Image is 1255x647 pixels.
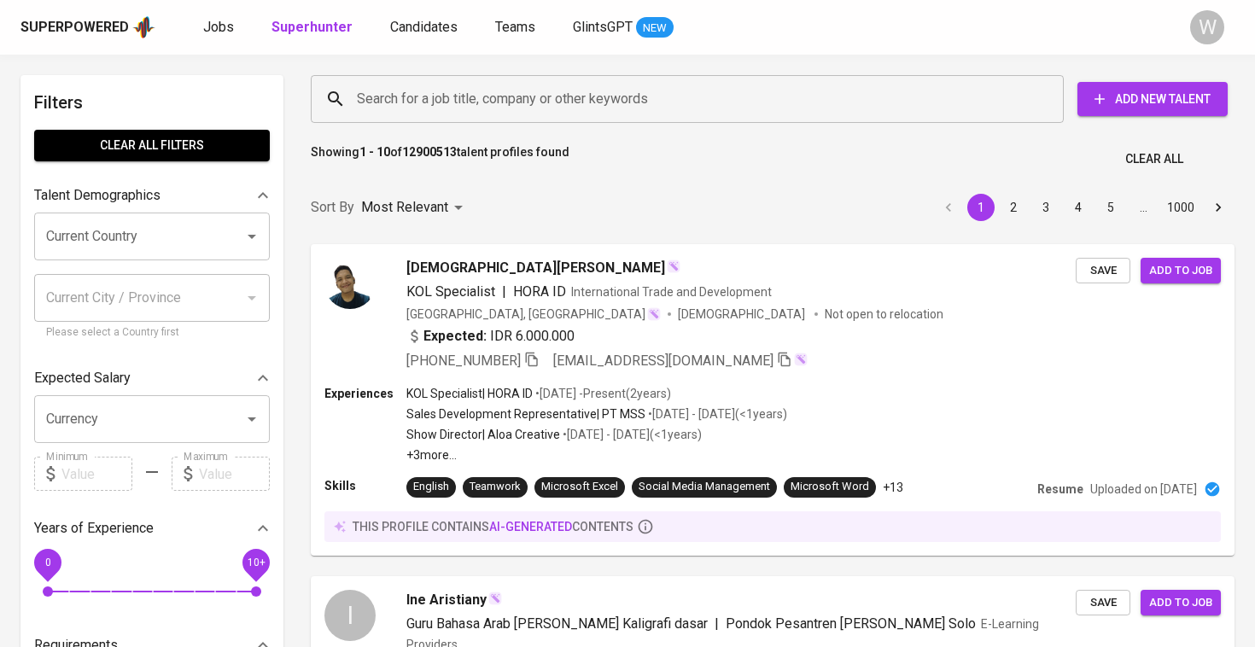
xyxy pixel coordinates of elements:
p: Showing of talent profiles found [311,143,569,175]
div: Years of Experience [34,511,270,545]
div: [GEOGRAPHIC_DATA], [GEOGRAPHIC_DATA] [406,306,661,323]
button: Save [1076,590,1130,616]
input: Value [199,457,270,491]
a: Candidates [390,17,461,38]
a: Jobs [203,17,237,38]
div: Superpowered [20,18,129,38]
h6: Filters [34,89,270,116]
p: • [DATE] - [DATE] ( <1 years ) [645,405,787,423]
button: Go to page 1000 [1162,194,1200,221]
span: GlintsGPT [573,19,633,35]
div: Teamwork [470,479,521,495]
p: Expected Salary [34,368,131,388]
span: Ine Aristiany [406,590,487,610]
img: magic_wand.svg [667,259,680,273]
div: IDR 6.000.000 [406,326,575,347]
p: KOL Specialist | HORA ID [406,385,533,402]
button: Add to job [1141,258,1221,284]
span: | [502,282,506,302]
b: Expected: [423,326,487,347]
span: HORA ID [513,283,566,300]
p: Skills [324,477,406,494]
p: • [DATE] - Present ( 2 years ) [533,385,671,402]
img: magic_wand.svg [647,307,661,321]
span: [DEMOGRAPHIC_DATA] [678,306,808,323]
p: +13 [883,479,903,496]
a: Superhunter [271,17,356,38]
img: magic_wand.svg [794,353,808,366]
p: this profile contains contents [353,518,633,535]
div: … [1129,199,1157,216]
span: Guru Bahasa Arab [PERSON_NAME] Kaligrafi dasar [406,615,708,632]
p: Sales Development Representative | PT MSS [406,405,645,423]
button: Go to page 4 [1065,194,1092,221]
div: English [413,479,449,495]
span: KOL Specialist [406,283,495,300]
button: Clear All filters [34,130,270,161]
button: Go to page 2 [1000,194,1027,221]
p: Talent Demographics [34,185,161,206]
b: Superhunter [271,19,353,35]
span: Jobs [203,19,234,35]
button: Open [240,224,264,248]
button: Go to page 5 [1097,194,1124,221]
p: Years of Experience [34,518,154,539]
span: AI-generated [489,520,572,533]
img: magic_wand.svg [488,592,502,605]
span: Save [1084,593,1122,613]
span: [DEMOGRAPHIC_DATA][PERSON_NAME] [406,258,665,278]
button: Clear All [1118,143,1190,175]
span: [EMAIL_ADDRESS][DOMAIN_NAME] [553,353,773,369]
button: Add to job [1141,590,1221,616]
span: Add New Talent [1091,89,1214,110]
span: Save [1084,261,1122,281]
div: Microsoft Word [791,479,869,495]
img: app logo [132,15,155,40]
button: Go to page 3 [1032,194,1059,221]
b: 12900513 [402,145,457,159]
span: Add to job [1149,261,1212,281]
p: +3 more ... [406,446,787,463]
p: Sort By [311,197,354,218]
a: Superpoweredapp logo [20,15,155,40]
span: Add to job [1149,593,1212,613]
a: Teams [495,17,539,38]
button: Add New Talent [1077,82,1228,116]
span: International Trade and Development [571,285,772,299]
span: Pondok Pesantren [PERSON_NAME] Solo [726,615,976,632]
p: • [DATE] - [DATE] ( <1 years ) [560,426,702,443]
button: Go to next page [1205,194,1232,221]
p: Show Director | Aloa Creative [406,426,560,443]
img: a423b39ed80304b81f2fd18bca47cc59.jpg [324,258,376,309]
div: I [324,590,376,641]
a: [DEMOGRAPHIC_DATA][PERSON_NAME]KOL Specialist|HORA IDInternational Trade and Development[GEOGRAPH... [311,244,1235,556]
span: Teams [495,19,535,35]
p: Uploaded on [DATE] [1090,481,1197,498]
span: Clear All filters [48,135,256,156]
p: Resume [1037,481,1083,498]
div: Talent Demographics [34,178,270,213]
div: Expected Salary [34,361,270,395]
nav: pagination navigation [932,194,1235,221]
p: Experiences [324,385,406,402]
span: Candidates [390,19,458,35]
button: Save [1076,258,1130,284]
div: W [1190,10,1224,44]
input: Value [61,457,132,491]
p: Most Relevant [361,197,448,218]
div: Social Media Management [639,479,770,495]
b: 1 - 10 [359,145,390,159]
div: Microsoft Excel [541,479,618,495]
div: Most Relevant [361,192,469,224]
span: 10+ [247,557,265,568]
span: Clear All [1125,149,1183,170]
a: GlintsGPT NEW [573,17,674,38]
button: Open [240,407,264,431]
p: Please select a Country first [46,324,258,341]
p: Not open to relocation [825,306,943,323]
span: NEW [636,20,674,37]
span: [PHONE_NUMBER] [406,353,521,369]
button: page 1 [967,194,995,221]
span: | [715,614,719,634]
span: 0 [44,557,50,568]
